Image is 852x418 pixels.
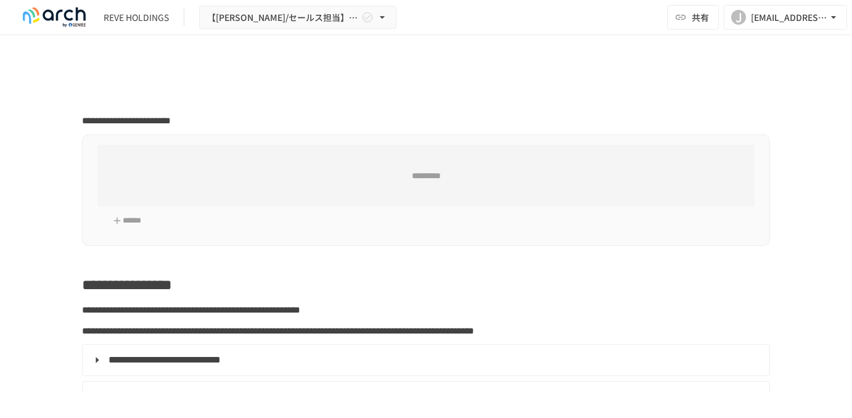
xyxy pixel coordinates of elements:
[692,10,709,24] span: 共有
[104,11,169,24] div: REVE HOLDINGS
[751,10,827,25] div: [EMAIL_ADDRESS][DOMAIN_NAME]
[199,6,396,30] button: 【[PERSON_NAME]/セールス担当】REVE HOLDINGS様_初期設定サポート
[207,10,359,25] span: 【[PERSON_NAME]/セールス担当】REVE HOLDINGS様_初期設定サポート
[15,7,94,27] img: logo-default@2x-9cf2c760.svg
[667,5,719,30] button: 共有
[731,10,746,25] div: J
[724,5,847,30] button: J[EMAIL_ADDRESS][DOMAIN_NAME]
